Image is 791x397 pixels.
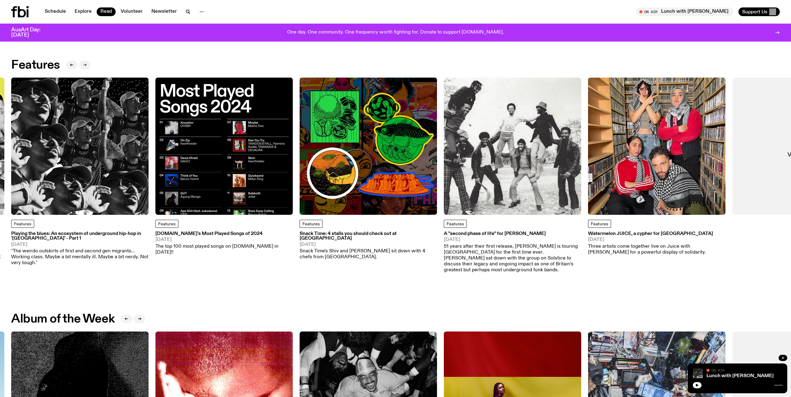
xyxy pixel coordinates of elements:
[148,7,181,16] a: Newsletter
[444,232,581,273] a: A "second phase of life" for [PERSON_NAME][DATE]51 years after their first release, [PERSON_NAME]...
[158,222,176,226] span: Features
[588,232,725,255] a: Watermelon JUICE, a cypher for [GEOGRAPHIC_DATA][DATE]Three artists come together live on Juice w...
[287,30,504,35] p: One day. One community. One frequency worth fighting for. Donate to support [DOMAIN_NAME].
[11,242,149,247] span: [DATE]
[71,7,95,16] a: Explore
[738,7,780,16] button: Support Us
[302,222,320,226] span: Features
[742,9,767,15] span: Support Us
[444,220,467,228] a: Features
[300,232,437,260] a: Snack Time: 4 stalls you should check out at [GEOGRAPHIC_DATA][DATE]Snack Time's Shiv and [PERSON...
[588,244,725,255] p: Three artists come together live on Juice with [PERSON_NAME] for a powerful display of solidarity.
[11,232,149,241] h3: Playing the blues: An ecosystem of underground hip-hop in '[GEOGRAPHIC_DATA]' - Part 1
[155,244,293,255] p: The top 100 most played songs on [DOMAIN_NAME] in [DATE]!!
[155,232,293,255] a: [DOMAIN_NAME]'s Most Played Songs of 2024[DATE]The top 100 most played songs on [DOMAIN_NAME] in ...
[591,222,608,226] span: Features
[155,237,293,242] span: [DATE]
[300,242,437,247] span: [DATE]
[444,237,581,242] span: [DATE]
[300,220,323,228] a: Features
[588,237,725,242] span: [DATE]
[117,7,146,16] a: Volunteer
[11,60,60,71] h2: Features
[706,373,774,378] a: Lunch with [PERSON_NAME]
[588,232,725,236] h3: Watermelon JUICE, a cypher for [GEOGRAPHIC_DATA]
[444,244,581,273] p: 51 years after their first release, [PERSON_NAME] is touring [GEOGRAPHIC_DATA] for the first time...
[155,232,293,236] h3: [DOMAIN_NAME]'s Most Played Songs of 2024
[447,222,464,226] span: Features
[711,368,724,372] span: On Air
[444,78,581,215] img: The image is a black and white photo of the 8 members of the band Cymande standing outside. Some ...
[300,78,437,215] img: An art collage showing different foods.
[11,232,149,266] a: Playing the blues: An ecosystem of underground hip-hop in '[GEOGRAPHIC_DATA]' - Part 1[DATE]"The ...
[11,314,115,325] h2: Album of the Week
[11,27,51,38] h3: AusArt Day: [DATE]
[636,7,734,16] button: On AirLunch with [PERSON_NAME]
[41,7,70,16] a: Schedule
[444,232,581,236] h3: A "second phase of life" for [PERSON_NAME]
[11,220,34,228] a: Features
[14,222,31,226] span: Features
[155,220,178,228] a: Features
[11,248,149,266] p: "The weirdo outskirts of first and second gen migrants…Working class. Maybe a bit mentally ill. M...
[97,7,116,16] a: Read
[588,220,611,228] a: Features
[300,248,437,260] p: Snack Time's Shiv and [PERSON_NAME] sit down with 4 chefs from [GEOGRAPHIC_DATA].
[300,232,437,241] h3: Snack Time: 4 stalls you should check out at [GEOGRAPHIC_DATA]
